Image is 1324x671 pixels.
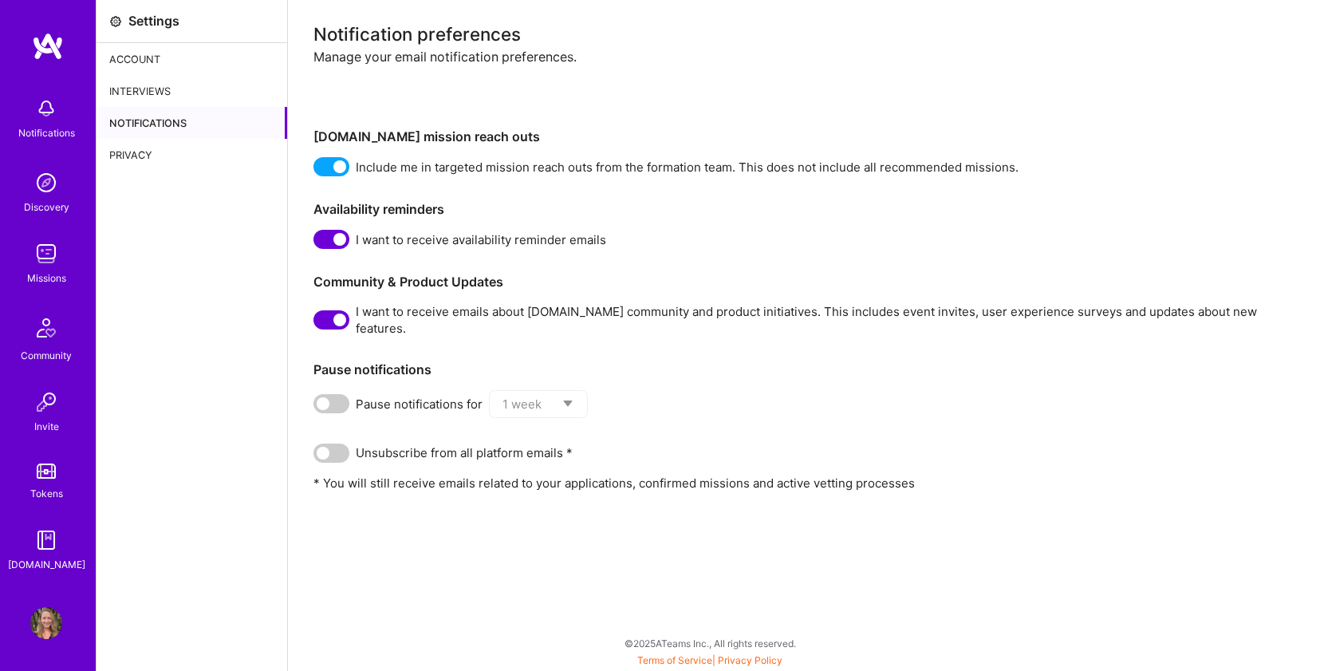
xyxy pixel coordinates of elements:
[718,654,782,666] a: Privacy Policy
[21,347,72,364] div: Community
[637,654,712,666] a: Terms of Service
[96,623,1324,663] div: © 2025 ATeams Inc., All rights reserved.
[30,93,62,124] img: bell
[313,26,1298,42] div: Notification preferences
[30,485,63,502] div: Tokens
[356,444,573,461] span: Unsubscribe from all platform emails *
[356,231,606,248] span: I want to receive availability reminder emails
[356,159,1019,176] span: Include me in targeted mission reach outs from the formation team. This does not include all reco...
[128,13,179,30] div: Settings
[32,32,64,61] img: logo
[27,270,66,286] div: Missions
[18,124,75,141] div: Notifications
[97,43,287,75] div: Account
[97,75,287,107] div: Interviews
[37,464,56,479] img: tokens
[30,386,62,418] img: Invite
[30,238,62,270] img: teamwork
[313,49,1298,116] div: Manage your email notification preferences.
[97,107,287,139] div: Notifications
[356,303,1298,337] span: I want to receive emails about [DOMAIN_NAME] community and product initiatives. This includes eve...
[313,274,1298,290] h3: Community & Product Updates
[30,607,62,639] img: User Avatar
[30,167,62,199] img: discovery
[356,396,483,412] span: Pause notifications for
[27,309,65,347] img: Community
[313,129,1298,144] h3: [DOMAIN_NAME] mission reach outs
[97,139,287,171] div: Privacy
[30,524,62,556] img: guide book
[109,15,122,28] i: icon Settings
[34,418,59,435] div: Invite
[8,556,85,573] div: [DOMAIN_NAME]
[637,654,782,666] span: |
[313,475,1298,491] p: * You will still receive emails related to your applications, confirmed missions and active vetti...
[24,199,69,215] div: Discovery
[313,362,1298,377] h3: Pause notifications
[313,202,1298,217] h3: Availability reminders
